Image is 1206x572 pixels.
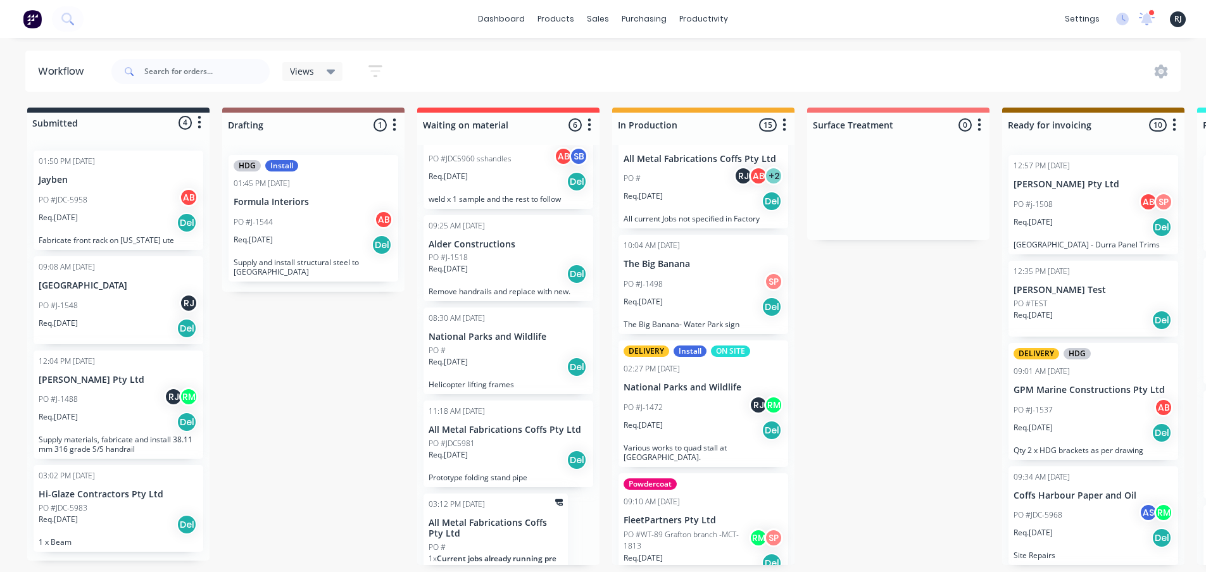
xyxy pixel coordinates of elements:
[429,332,588,342] p: National Parks and Wildlife
[1008,261,1178,337] div: 12:35 PM [DATE][PERSON_NAME] TestPO #TESTReq.[DATE]Del
[1008,466,1178,566] div: 09:34 AM [DATE]Coffs Harbour Paper and OilPO #JDC-5968ASRMReq.[DATE]DelSite Repairs
[1064,348,1091,359] div: HDG
[673,9,734,28] div: productivity
[177,514,197,535] div: Del
[764,272,783,291] div: SP
[429,380,588,389] p: Helicopter lifting frames
[1014,199,1053,210] p: PO #j-1508
[569,147,588,166] div: SB
[23,9,42,28] img: Factory
[624,240,680,251] div: 10:04 AM [DATE]
[429,499,485,510] div: 03:12 PM [DATE]
[1014,550,1173,560] p: Site Repairs
[472,9,531,28] a: dashboard
[429,153,512,165] p: PO #JDC5960 sshandles
[764,395,783,414] div: RM
[429,473,588,482] p: Prototype folding stand pipe
[764,166,783,185] div: + 2
[1154,503,1173,522] div: RM
[429,313,485,324] div: 08:30 AM [DATE]
[1014,445,1173,455] p: Qty 2 x HDG brackets as per drawing
[624,363,680,375] div: 02:27 PM [DATE]
[1014,179,1173,190] p: [PERSON_NAME] Pty Ltd
[429,287,588,296] p: Remove handrails and replace with new.
[39,537,198,547] p: 1 x Beam
[615,9,673,28] div: purchasing
[567,171,587,192] div: Del
[619,235,788,334] div: 10:04 AM [DATE]The Big BananaPO #J-1498SPReq.[DATE]DelThe Big Banana- Water Park sign
[429,425,588,435] p: All Metal Fabrications Coffs Pty Ltd
[429,449,468,461] p: Req. [DATE]
[429,194,588,204] p: weld x 1 sample and the rest to follow
[624,296,663,308] p: Req. [DATE]
[1152,528,1172,548] div: Del
[234,258,393,277] p: Supply and install structural steel to [GEOGRAPHIC_DATA]
[1139,192,1158,211] div: AB
[554,147,573,166] div: AB
[1014,509,1062,521] p: PO #JDC-5968
[624,443,783,462] p: Various works to quad stall at [GEOGRAPHIC_DATA].
[229,155,398,282] div: HDGInstall01:45 PM [DATE]Formula InteriorsPO #J-1544ABReq.[DATE]DelSupply and install structural ...
[567,450,587,470] div: Del
[1058,9,1106,28] div: settings
[429,220,485,232] div: 09:25 AM [DATE]
[619,340,788,467] div: DELIVERYInstallON SITE02:27 PM [DATE]National Parks and WildlifePO #J-1472RJRMReq.[DATE]DelVariou...
[1152,217,1172,237] div: Del
[624,173,641,184] p: PO #
[424,401,593,487] div: 11:18 AM [DATE]All Metal Fabrications Coffs Pty LtdPO #JDC5981Req.[DATE]DelPrototype folding stan...
[1014,309,1053,321] p: Req. [DATE]
[429,518,563,539] p: All Metal Fabrications Coffs Pty Ltd
[624,320,783,329] p: The Big Banana- Water Park sign
[39,212,78,223] p: Req. [DATE]
[38,64,90,79] div: Workflow
[424,215,593,302] div: 09:25 AM [DATE]Alder ConstructionsPO #J-1518Req.[DATE]DelRemove handrails and replace with new.
[429,553,437,564] span: 1 x
[39,435,198,454] p: Supply materials, fabricate and install 38.11 mm 316 grade S/S handrail
[34,351,203,459] div: 12:04 PM [DATE][PERSON_NAME] Pty LtdPO #J-1488RJRMReq.[DATE]DelSupply materials, fabricate and in...
[34,256,203,344] div: 09:08 AM [DATE][GEOGRAPHIC_DATA]PO #J-1548RJReq.[DATE]Del
[1014,298,1047,309] p: PO #TEST
[179,294,198,313] div: RJ
[1014,160,1070,171] div: 12:57 PM [DATE]
[144,59,270,84] input: Search for orders...
[581,9,615,28] div: sales
[764,528,783,547] div: SP
[1008,155,1178,254] div: 12:57 PM [DATE][PERSON_NAME] Pty LtdPO #j-1508ABSPReq.[DATE]Del[GEOGRAPHIC_DATA] - Durra Panel Trims
[624,259,783,270] p: The Big Banana
[372,235,392,255] div: Del
[762,297,782,317] div: Del
[39,156,95,167] div: 01:50 PM [DATE]
[429,252,468,263] p: PO #J-1518
[39,394,78,405] p: PO #J-1488
[429,263,468,275] p: Req. [DATE]
[1174,13,1182,25] span: RJ
[39,356,95,367] div: 12:04 PM [DATE]
[1154,398,1173,417] div: AB
[39,514,78,525] p: Req. [DATE]
[749,528,768,547] div: RM
[39,300,78,311] p: PO #J-1548
[624,478,677,490] div: Powdercoat
[429,438,475,449] p: PO #JDC5981
[624,402,663,413] p: PO #J-1472
[429,171,468,182] p: Req. [DATE]
[567,357,587,377] div: Del
[1014,385,1173,395] p: GPM Marine Constructions Pty Ltd
[39,318,78,329] p: Req. [DATE]
[179,387,198,406] div: RM
[1014,366,1070,377] div: 09:01 AM [DATE]
[39,502,87,514] p: PO #JDC-5983
[234,234,273,246] p: Req. [DATE]
[749,166,768,185] div: AB
[234,197,393,208] p: Formula Interiors
[624,552,663,564] p: Req. [DATE]
[1014,404,1053,416] p: PO #J-1537
[1152,310,1172,330] div: Del
[674,345,707,357] div: Install
[424,308,593,394] div: 08:30 AM [DATE]National Parks and WildlifePO #Req.[DATE]DelHelicopter lifting frames
[424,92,593,209] div: PO #JDC5960 sshandlesABSBReq.[DATE]Delweld x 1 sample and the rest to follow
[1014,285,1173,295] p: [PERSON_NAME] Test
[624,278,663,290] p: PO #J-1498
[429,356,468,368] p: Req. [DATE]
[624,420,663,431] p: Req. [DATE]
